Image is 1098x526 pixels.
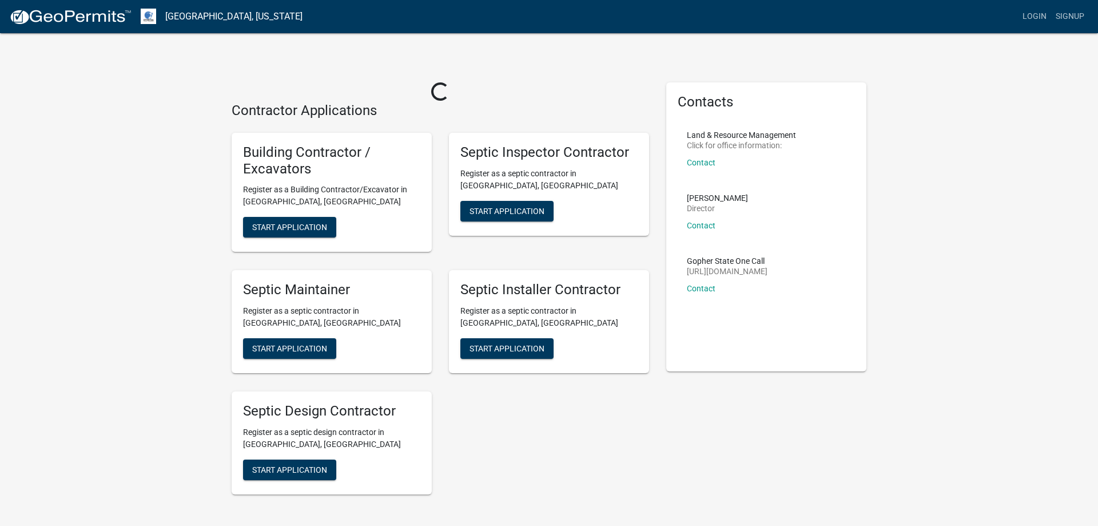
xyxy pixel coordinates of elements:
[243,403,420,420] h5: Septic Design Contractor
[243,144,420,177] h5: Building Contractor / Excavators
[460,168,638,192] p: Register as a septic contractor in [GEOGRAPHIC_DATA], [GEOGRAPHIC_DATA]
[678,94,855,110] h5: Contacts
[252,223,327,232] span: Start Application
[243,338,336,359] button: Start Application
[243,305,420,329] p: Register as a septic contractor in [GEOGRAPHIC_DATA], [GEOGRAPHIC_DATA]
[687,257,767,265] p: Gopher State One Call
[1018,6,1051,27] a: Login
[460,144,638,161] h5: Septic Inspector Contractor
[232,102,649,504] wm-workflow-list-section: Contractor Applications
[687,141,796,149] p: Click for office information:
[243,282,420,298] h5: Septic Maintainer
[687,221,715,230] a: Contact
[460,305,638,329] p: Register as a septic contractor in [GEOGRAPHIC_DATA], [GEOGRAPHIC_DATA]
[460,338,554,359] button: Start Application
[460,201,554,222] button: Start Application
[1051,6,1089,27] a: Signup
[252,465,327,474] span: Start Application
[243,460,336,480] button: Start Application
[687,204,748,212] p: Director
[470,344,544,353] span: Start Application
[460,282,638,298] h5: Septic Installer Contractor
[687,267,767,275] p: [URL][DOMAIN_NAME]
[243,217,336,238] button: Start Application
[687,284,715,293] a: Contact
[687,131,796,139] p: Land & Resource Management
[165,7,303,26] a: [GEOGRAPHIC_DATA], [US_STATE]
[243,426,420,450] p: Register as a septic design contractor in [GEOGRAPHIC_DATA], [GEOGRAPHIC_DATA]
[252,344,327,353] span: Start Application
[687,194,748,202] p: [PERSON_NAME]
[243,184,420,208] p: Register as a Building Contractor/Excavator in [GEOGRAPHIC_DATA], [GEOGRAPHIC_DATA]
[232,102,649,119] h4: Contractor Applications
[141,9,156,24] img: Otter Tail County, Minnesota
[687,158,715,167] a: Contact
[470,206,544,215] span: Start Application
